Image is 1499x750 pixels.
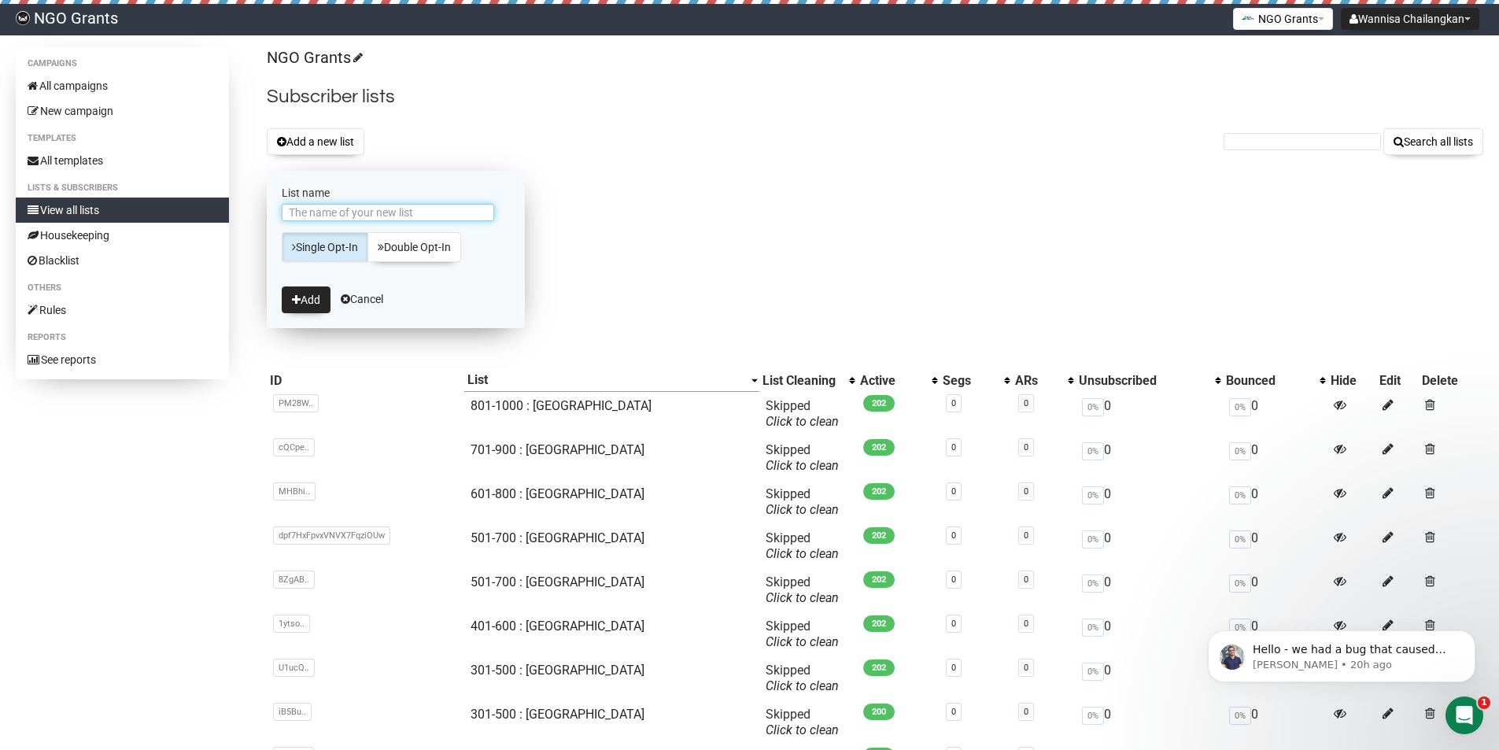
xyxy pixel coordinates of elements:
a: Double Opt-In [367,232,461,262]
div: Bounced [1226,373,1312,389]
a: 0 [1024,575,1028,585]
a: 0 [1024,442,1028,453]
button: Add a new list [267,128,364,155]
a: 0 [1024,486,1028,497]
th: Unsubscribed: No sort applied, activate to apply an ascending sort [1076,369,1223,392]
img: 17080ac3efa689857045ce3784bc614b [16,11,30,25]
li: Lists & subscribers [16,179,229,198]
a: 401-600 : [GEOGRAPHIC_DATA] [471,619,644,634]
a: 0 [951,707,956,717]
h2: Subscriber lists [267,83,1483,111]
td: 0 [1076,480,1223,524]
div: Segs [943,373,995,389]
span: MHBhi.. [273,482,316,501]
a: Click to clean [766,414,839,429]
button: Wannisa Chailangkan [1341,8,1479,30]
a: 0 [951,442,956,453]
a: 0 [1024,398,1028,408]
a: Click to clean [766,458,839,473]
td: 0 [1076,436,1223,480]
a: 301-500 : [GEOGRAPHIC_DATA] [471,663,644,678]
span: cQCpe.. [273,438,315,456]
span: 0% [1229,530,1251,549]
a: 601-800 : [GEOGRAPHIC_DATA] [471,486,644,501]
a: Click to clean [766,678,839,693]
span: iB5Bu.. [273,703,312,721]
button: Add [282,286,330,313]
span: 0% [1082,442,1104,460]
a: All templates [16,148,229,173]
span: 0% [1082,486,1104,504]
td: 0 [1223,700,1327,744]
a: 0 [1024,663,1028,673]
td: 0 [1223,392,1327,436]
a: Housekeeping [16,223,229,248]
span: PM28W.. [273,394,319,412]
span: 8ZgAB.. [273,571,315,589]
span: 1 [1478,696,1490,709]
span: Skipped [766,398,839,429]
th: List Cleaning: No sort applied, activate to apply an ascending sort [759,369,857,392]
th: Segs: No sort applied, activate to apply an ascending sort [940,369,1011,392]
span: U1ucQ.. [273,659,315,677]
td: 0 [1076,524,1223,568]
th: Edit: No sort applied, sorting is disabled [1376,369,1418,392]
th: Bounced: No sort applied, activate to apply an ascending sort [1223,369,1327,392]
span: Skipped [766,530,839,561]
span: 202 [863,483,895,500]
th: Delete: No sort applied, sorting is disabled [1419,369,1483,392]
span: 1ytso.. [273,615,310,633]
span: 0% [1082,707,1104,725]
a: 0 [951,619,956,629]
div: ARs [1015,373,1060,389]
a: 701-900 : [GEOGRAPHIC_DATA] [471,442,644,457]
td: 0 [1076,700,1223,744]
label: List name [282,186,510,200]
div: List [467,372,744,388]
span: 0% [1229,486,1251,504]
td: 0 [1076,656,1223,700]
input: The name of your new list [282,204,494,221]
span: 202 [863,527,895,544]
div: Active [860,373,924,389]
span: Skipped [766,442,839,473]
div: Unsubscribed [1079,373,1207,389]
iframe: Intercom notifications message [1184,597,1499,708]
td: 0 [1076,392,1223,436]
th: Active: No sort applied, activate to apply an ascending sort [857,369,940,392]
td: 0 [1223,480,1327,524]
a: 801-1000 : [GEOGRAPHIC_DATA] [471,398,652,413]
div: Edit [1379,373,1415,389]
span: Skipped [766,575,839,605]
a: New campaign [16,98,229,124]
span: Skipped [766,486,839,517]
td: 0 [1076,612,1223,656]
a: View all lists [16,198,229,223]
td: 0 [1076,568,1223,612]
span: 202 [863,439,895,456]
span: 202 [863,659,895,676]
th: Hide: No sort applied, sorting is disabled [1327,369,1376,392]
div: List Cleaning [762,373,841,389]
span: Skipped [766,663,839,693]
div: ID [270,373,462,389]
span: 0% [1229,398,1251,416]
td: 0 [1223,568,1327,612]
a: 0 [951,486,956,497]
li: Others [16,279,229,297]
a: 0 [951,663,956,673]
img: 2.png [1242,12,1254,24]
td: 0 [1223,436,1327,480]
span: 0% [1082,530,1104,549]
li: Campaigns [16,54,229,73]
a: All campaigns [16,73,229,98]
td: 0 [1223,524,1327,568]
a: 0 [951,530,956,541]
th: List: Descending sort applied, activate to remove the sort [464,369,759,392]
span: dpf7HxFpvxVNVX7FqziOUw [273,526,390,545]
span: Skipped [766,619,839,649]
